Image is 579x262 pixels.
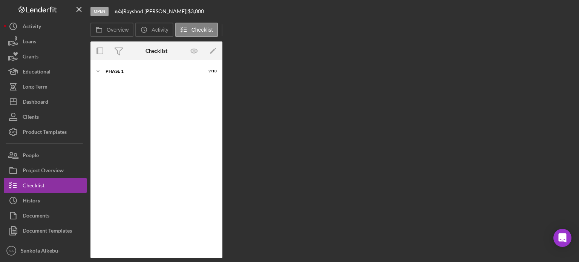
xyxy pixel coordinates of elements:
[152,27,168,33] label: Activity
[106,69,198,74] div: Phase 1
[23,19,41,36] div: Activity
[4,148,87,163] button: People
[4,178,87,193] button: Checklist
[4,223,87,238] button: Document Templates
[23,109,39,126] div: Clients
[4,243,87,258] button: SASankofa Alkebu-[GEOGRAPHIC_DATA]
[23,64,51,81] div: Educational
[553,229,571,247] div: Open Intercom Messenger
[115,8,122,14] b: n/a
[146,48,167,54] div: Checklist
[123,8,188,14] div: Rayshod [PERSON_NAME] |
[4,193,87,208] button: History
[191,27,213,33] label: Checklist
[23,193,40,210] div: History
[4,163,87,178] button: Project Overview
[23,79,47,96] div: Long-Term
[23,148,39,165] div: People
[23,208,49,225] div: Documents
[188,8,204,14] span: $3,000
[4,49,87,64] button: Grants
[90,23,133,37] button: Overview
[4,208,87,223] button: Documents
[4,94,87,109] button: Dashboard
[4,109,87,124] button: Clients
[115,8,123,14] div: |
[90,7,109,16] div: Open
[4,64,87,79] button: Educational
[203,69,217,74] div: 9 / 10
[107,27,129,33] label: Overview
[175,23,218,37] button: Checklist
[9,249,14,253] text: SA
[23,163,64,180] div: Project Overview
[23,223,72,240] div: Document Templates
[23,178,44,195] div: Checklist
[23,49,38,66] div: Grants
[135,23,173,37] button: Activity
[4,79,87,94] button: Long-Term
[23,94,48,111] div: Dashboard
[23,124,67,141] div: Product Templates
[4,124,87,139] button: Product Templates
[23,34,36,51] div: Loans
[4,19,87,34] button: Activity
[4,34,87,49] button: Loans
